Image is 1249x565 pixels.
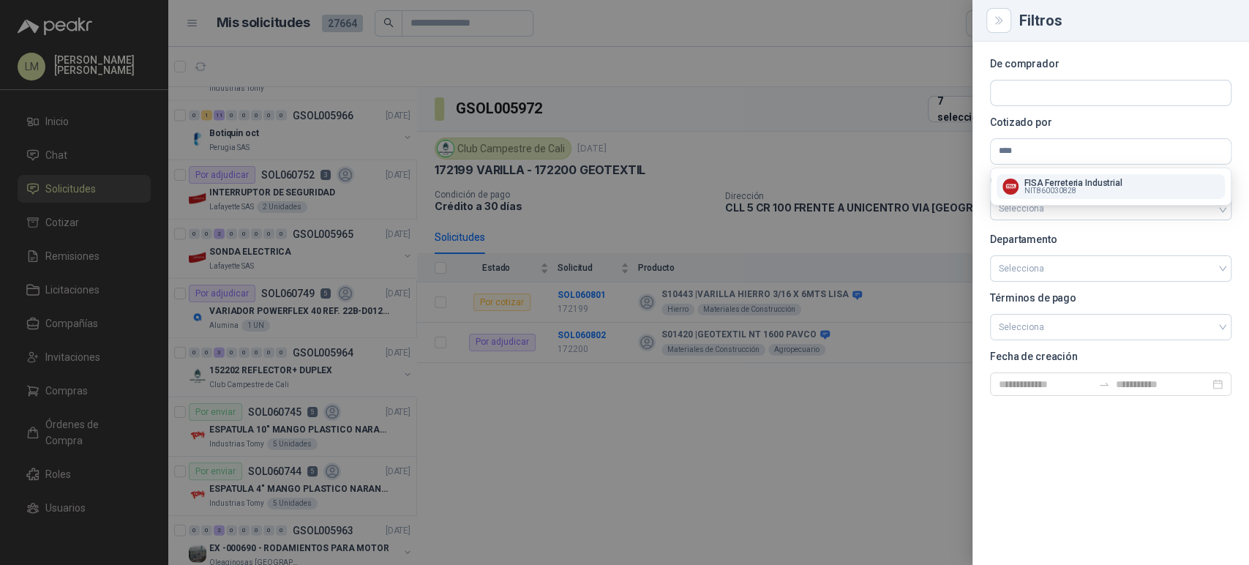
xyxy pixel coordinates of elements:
p: De comprador [990,59,1231,68]
p: Cotizado por [990,118,1231,127]
p: Fecha de creación [990,352,1231,361]
span: to [1098,378,1110,390]
button: Company LogoFISA Ferreteria IndustrialNIT:860030828 [997,174,1225,199]
span: NIT : 860030828 [1024,187,1076,195]
p: Términos de pago [990,293,1231,302]
div: Filtros [1019,13,1231,28]
p: Departamento [990,235,1231,244]
button: Close [990,12,1008,29]
p: FISA Ferreteria Industrial [1024,179,1122,187]
span: swap-right [1098,378,1110,390]
img: Company Logo [1002,179,1019,195]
